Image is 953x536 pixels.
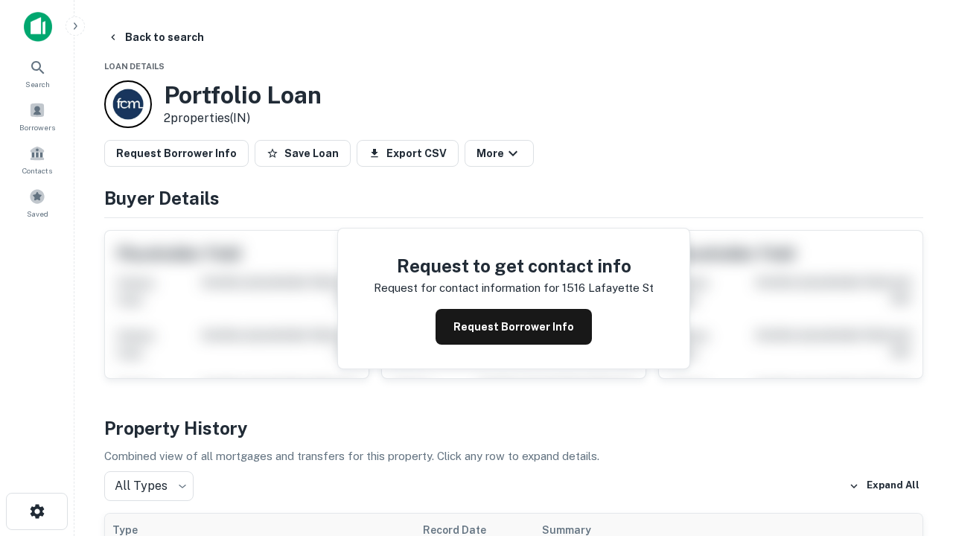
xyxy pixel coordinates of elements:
button: Export CSV [357,140,459,167]
span: Borrowers [19,121,55,133]
iframe: Chat Widget [879,417,953,488]
h4: Buyer Details [104,185,923,211]
span: Search [25,78,50,90]
button: Request Borrower Info [436,309,592,345]
p: 2 properties (IN) [164,109,322,127]
a: Saved [4,182,70,223]
h4: Property History [104,415,923,441]
a: Contacts [4,139,70,179]
button: Request Borrower Info [104,140,249,167]
p: 1516 lafayette st [562,279,654,297]
a: Borrowers [4,96,70,136]
div: All Types [104,471,194,501]
span: Saved [27,208,48,220]
button: Expand All [845,475,923,497]
p: Request for contact information for [374,279,559,297]
p: Combined view of all mortgages and transfers for this property. Click any row to expand details. [104,447,923,465]
button: Save Loan [255,140,351,167]
h3: Portfolio Loan [164,81,322,109]
span: Contacts [22,165,52,176]
h4: Request to get contact info [374,252,654,279]
span: Loan Details [104,62,165,71]
a: Search [4,53,70,93]
img: capitalize-icon.png [24,12,52,42]
button: More [465,140,534,167]
button: Back to search [101,24,210,51]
